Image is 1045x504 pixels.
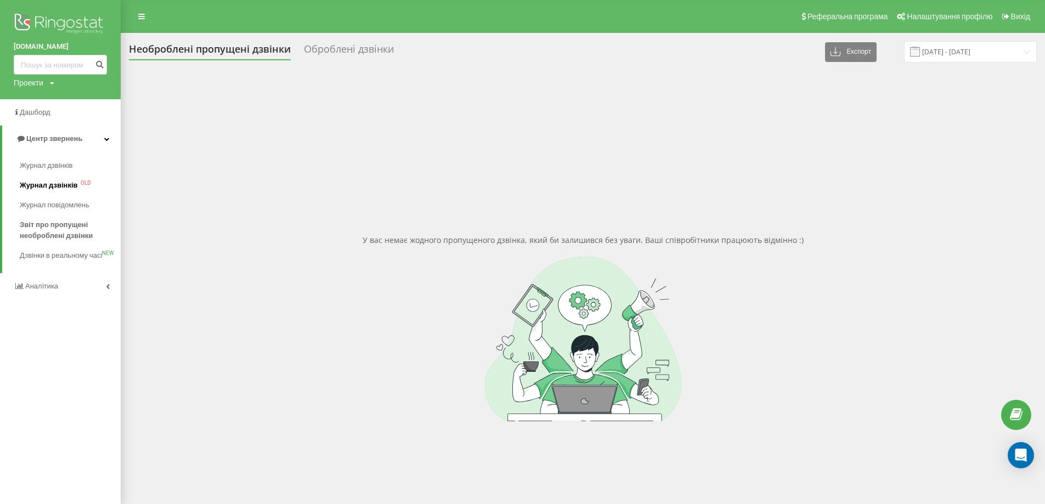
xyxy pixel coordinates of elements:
[20,175,121,195] a: Журнал дзвінківOLD
[20,200,89,211] span: Журнал повідомлень
[129,43,291,60] div: Необроблені пропущені дзвінки
[25,282,58,290] span: Аналiтика
[20,250,102,261] span: Дзвінки в реальному часі
[20,180,78,191] span: Журнал дзвінків
[825,42,877,62] button: Експорт
[20,108,50,116] span: Дашборд
[14,55,107,75] input: Пошук за номером
[26,134,82,143] span: Центр звернень
[14,11,107,38] img: Ringostat logo
[1008,442,1034,468] div: Open Intercom Messenger
[807,12,888,21] span: Реферальна програма
[2,126,121,152] a: Центр звернень
[20,156,121,175] a: Журнал дзвінків
[20,215,121,246] a: Звіт про пропущені необроблені дзвінки
[304,43,394,60] div: Оброблені дзвінки
[14,41,107,52] a: [DOMAIN_NAME]
[1011,12,1030,21] span: Вихід
[907,12,992,21] span: Налаштування профілю
[14,77,43,88] div: Проекти
[20,160,72,171] span: Журнал дзвінків
[20,195,121,215] a: Журнал повідомлень
[20,219,115,241] span: Звіт про пропущені необроблені дзвінки
[20,246,121,265] a: Дзвінки в реальному часіNEW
